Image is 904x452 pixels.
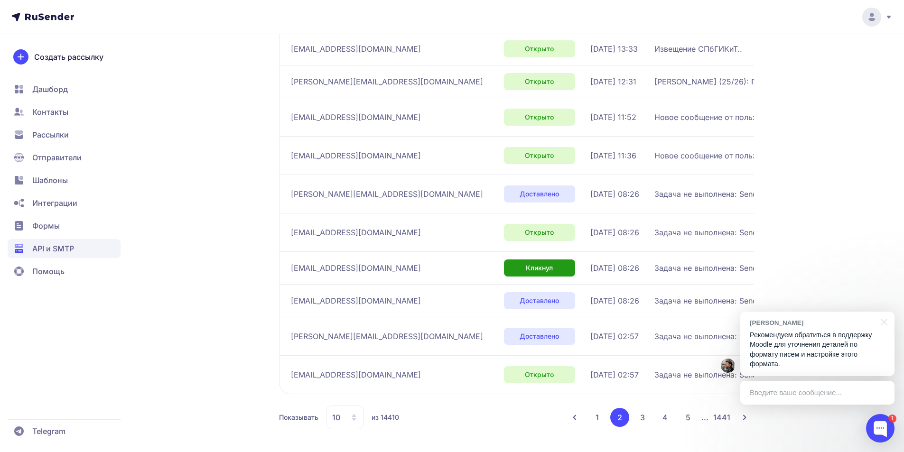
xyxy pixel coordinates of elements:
span: Отправители [32,152,82,163]
span: [PERSON_NAME][EMAIL_ADDRESS][DOMAIN_NAME] [291,76,483,87]
div: 1 [888,415,896,423]
span: Новое сообщение от пользователя [PERSON_NAME] [654,150,850,161]
p: Рекомендуем обратиться в поддержку Moodle для уточнения деталей по формату писем и настройке этог... [750,330,885,369]
span: [DATE] 08:26 [590,188,639,200]
span: [EMAIL_ADDRESS][DOMAIN_NAME] [291,227,421,238]
span: Создать рассылку [34,51,103,63]
button: 4 [656,408,675,427]
span: [PERSON_NAME][EMAIL_ADDRESS][DOMAIN_NAME] [291,331,483,342]
span: Задача не выполнена: Send user notifications [654,262,821,274]
span: Кликнул [526,263,553,273]
span: [DATE] 12:31 [590,76,636,87]
span: [EMAIL_ADDRESS][DOMAIN_NAME] [291,150,421,161]
span: Задача не выполнена: Send user notifications [654,331,821,342]
span: [DATE] 02:57 [590,369,639,380]
span: [PERSON_NAME][EMAIL_ADDRESS][DOMAIN_NAME] [291,188,483,200]
span: Доставлено [520,332,559,341]
span: Помощь [32,266,65,277]
span: [EMAIL_ADDRESS][DOMAIN_NAME] [291,262,421,274]
img: Александр [721,359,735,373]
span: Открыто [525,228,554,237]
span: [EMAIL_ADDRESS][DOMAIN_NAME] [291,111,421,123]
span: [EMAIL_ADDRESS][DOMAIN_NAME] [291,369,421,380]
span: Задача не выполнена: Send user notifications [654,188,821,200]
span: [DATE] 08:26 [590,262,639,274]
div: Введите ваше сообщение... [740,381,895,405]
button: 5 [679,408,698,427]
span: [PERSON_NAME] (25/26): Проверка отправки сообщений [654,76,869,87]
span: Открыто [525,370,554,379]
span: [EMAIL_ADDRESS][DOMAIN_NAME] [291,43,421,55]
span: API и SMTP [32,243,74,254]
span: Извещение СПбГИКиТ.. [654,43,742,55]
span: Задача не выполнена: Send user notifications [654,295,821,306]
span: Интеграции [32,197,77,209]
span: [DATE] 08:26 [590,295,639,306]
span: [DATE] 08:26 [590,227,639,238]
span: 10 [332,412,340,423]
span: Шаблоны [32,175,68,186]
span: Открыто [525,151,554,160]
button: 3 [633,408,652,427]
span: Открыто [525,112,554,122]
span: [DATE] 02:57 [590,331,639,342]
span: Telegram [32,425,65,437]
span: Задача не выполнена: Send user notifications [654,227,821,238]
a: Telegram [8,422,121,441]
span: Дашборд [32,83,68,95]
span: Показывать [279,413,318,422]
div: [PERSON_NAME] [750,318,876,327]
span: Формы [32,220,60,231]
span: Доставлено [520,296,559,305]
button: 2 [610,408,629,427]
span: Контакты [32,106,68,118]
span: Задача не выполнена: Send user notifications [654,369,821,380]
span: Открыто [525,44,554,54]
span: Новое сообщение от пользователя [PERSON_NAME] [654,111,850,123]
span: [DATE] 11:36 [590,150,636,161]
span: [EMAIL_ADDRESS][DOMAIN_NAME] [291,295,421,306]
button: 1441 [712,408,731,427]
span: Открыто [525,77,554,86]
button: 1 [588,408,606,427]
span: Рассылки [32,129,69,140]
span: ... [701,413,708,422]
span: [DATE] 11:52 [590,111,636,123]
span: [DATE] 13:33 [590,43,638,55]
span: Доставлено [520,189,559,199]
span: из 14410 [372,413,399,422]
